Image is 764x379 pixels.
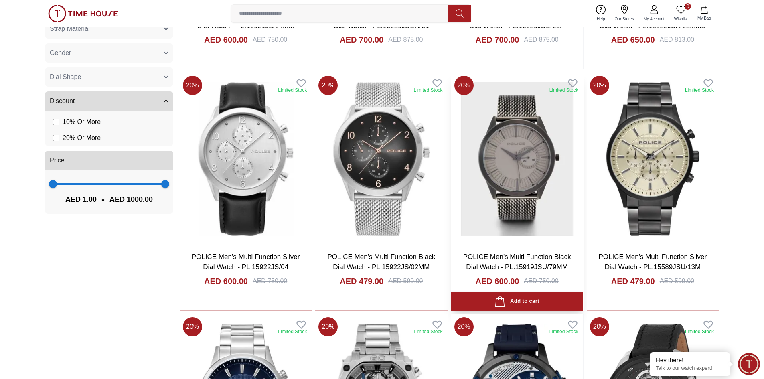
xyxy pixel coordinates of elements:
[451,292,583,311] button: Add to cart
[738,353,760,375] div: Chat Widget
[549,328,578,335] div: Limited Stock
[671,16,691,22] span: Wishlist
[318,76,338,95] span: 20 %
[465,12,569,30] a: POLICE Men's Multi Function Blue Dial Watch - PL.16020JSU/61P
[685,328,714,335] div: Limited Stock
[109,194,153,205] span: AED 1000.00
[660,276,694,286] div: AED 599.00
[451,73,583,245] img: POLICE Men's Multi Function Black Dial Watch - PL.15919JSU/79MM
[388,35,423,45] div: AED 875.00
[413,328,442,335] div: Limited Stock
[328,12,436,30] a: POLICE Men's Multi Function Black Dial Watch - PL.16020JSUR/61
[594,16,608,22] span: Help
[63,133,101,143] span: 20 % Or More
[45,19,173,39] button: Strap Material
[694,15,714,21] span: My Bag
[328,253,436,271] a: POLICE Men's Multi Function Black Dial Watch - PL.15922JS/02MM
[587,73,719,245] img: POLICE Men's Multi Function Silver Dial Watch - PL.15589JSU/13M
[476,34,519,45] h4: AED 700.00
[640,16,668,22] span: My Account
[340,34,383,45] h4: AED 700.00
[660,35,694,45] div: AED 813.00
[192,12,300,30] a: POLICE Men's Multi Function Silver Dial Watch - PL.16021JS/04MM
[592,3,610,24] a: Help
[50,24,90,34] span: Strap Material
[315,73,447,245] img: POLICE Men's Multi Function Black Dial Watch - PL.15922JS/02MM
[65,194,97,205] span: AED 1.00
[611,276,655,287] h4: AED 479.00
[45,67,173,87] button: Dial Shape
[50,96,75,106] span: Discount
[50,48,71,58] span: Gender
[685,87,714,93] div: Limited Stock
[183,317,202,336] span: 20 %
[45,151,173,170] button: Price
[611,34,655,45] h4: AED 650.00
[476,276,519,287] h4: AED 600.00
[192,253,300,271] a: POLICE Men's Multi Function Silver Dial Watch - PL.15922JS/04
[278,328,307,335] div: Limited Stock
[204,34,248,45] h4: AED 600.00
[97,193,109,206] span: -
[610,3,639,24] a: Our Stores
[50,72,81,82] span: Dial Shape
[45,91,173,111] button: Discount
[656,365,724,372] p: Talk to our watch expert!
[413,87,442,93] div: Limited Stock
[48,5,118,22] img: ...
[45,43,173,63] button: Gender
[590,317,609,336] span: 20 %
[53,135,59,141] input: 20% Or More
[63,117,101,127] span: 10 % Or More
[204,276,248,287] h4: AED 600.00
[318,317,338,336] span: 20 %
[685,3,691,10] span: 0
[463,253,571,271] a: POLICE Men's Multi Function Black Dial Watch - PL.15919JSU/79MM
[253,276,287,286] div: AED 750.00
[53,119,59,125] input: 10% Or More
[612,16,637,22] span: Our Stores
[524,35,558,45] div: AED 875.00
[340,276,383,287] h4: AED 479.00
[494,296,539,307] div: Add to cart
[669,3,693,24] a: 0Wishlist
[599,12,707,30] a: POLICE Men's Multi Function Black Dial Watch - PL.15922JSR/02MMB
[50,156,64,165] span: Price
[454,317,474,336] span: 20 %
[549,87,578,93] div: Limited Stock
[183,76,202,95] span: 20 %
[693,4,716,23] button: My Bag
[278,87,307,93] div: Limited Stock
[388,276,423,286] div: AED 599.00
[454,76,474,95] span: 20 %
[590,76,609,95] span: 20 %
[656,356,724,364] div: Hey there!
[599,253,707,271] a: POLICE Men's Multi Function Silver Dial Watch - PL.15589JSU/13M
[180,73,312,245] img: POLICE Men's Multi Function Silver Dial Watch - PL.15922JS/04
[524,276,558,286] div: AED 750.00
[253,35,287,45] div: AED 750.00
